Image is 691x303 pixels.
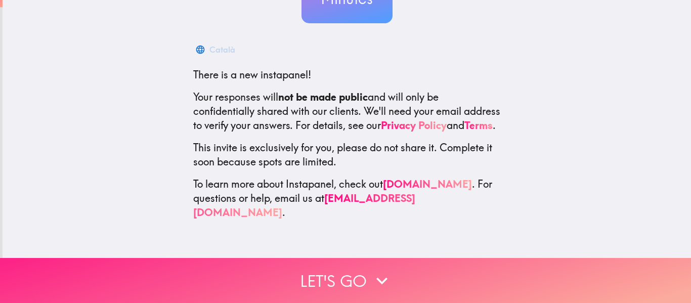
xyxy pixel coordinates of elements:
[193,177,501,220] p: To learn more about Instapanel, check out . For questions or help, email us at .
[193,90,501,133] p: Your responses will and will only be confidentially shared with our clients. We'll need your emai...
[193,192,415,219] a: [EMAIL_ADDRESS][DOMAIN_NAME]
[209,42,235,57] div: Català
[193,141,501,169] p: This invite is exclusively for you, please do not share it. Complete it soon because spots are li...
[193,68,311,81] span: There is a new instapanel!
[278,91,368,103] b: not be made public
[464,119,493,132] a: Terms
[381,119,447,132] a: Privacy Policy
[193,39,239,60] button: Català
[383,178,472,190] a: [DOMAIN_NAME]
